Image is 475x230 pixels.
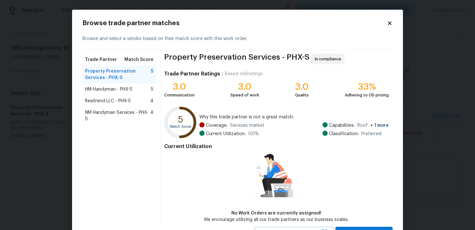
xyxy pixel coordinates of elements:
span: Resitrend LLC - PHX-S [85,98,131,104]
span: Roof [357,122,389,129]
div: We encourage utilizing all our trade partners as our business scales. [204,216,349,223]
div: Based on 6 ratings [225,71,263,77]
span: 4 [150,98,153,104]
span: Match Score [124,56,153,63]
span: Classification: [329,131,359,137]
span: 5 [151,86,153,93]
span: In compliance [315,56,344,62]
span: Services market [230,122,264,129]
span: Property Preservation Services - PHX-S [85,68,151,81]
span: NM Handyman Services - PHX-S [85,109,150,122]
span: Property Preservation Services - PHX-S [164,54,310,64]
div: 3.0 [164,84,195,90]
span: Preferred [361,131,381,137]
h4: Current Utilization [164,143,389,150]
span: Trade Partner [85,56,117,63]
div: 33% [345,84,389,90]
div: No Work Orders are currently assigned! [204,210,349,216]
span: Why this trade partner is not a great match: [199,114,389,120]
span: Coverage: [206,122,227,129]
text: 5 [178,115,183,124]
span: + 1 more [370,123,389,128]
h2: Browse trade partner matches [82,20,387,26]
div: Quality [295,92,309,98]
h4: Trade Partner Ratings [164,71,220,77]
div: Speed of work [230,92,259,98]
span: 5 [151,68,153,81]
span: 4 [150,109,153,122]
span: Current Utilization: [206,131,246,137]
div: 3.0 [295,84,309,90]
span: Capabilities: [329,122,355,129]
div: Browse and select a vendor based on their match score with this work order. [82,28,393,50]
text: Match Score [170,125,191,128]
span: 0.0 % [248,131,259,137]
span: HM-Handyman - PHX-S [85,86,132,93]
div: Adhering to OD pricing [345,92,389,98]
div: | [220,71,225,77]
div: 3.0 [230,84,259,90]
div: Communication [164,92,195,98]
